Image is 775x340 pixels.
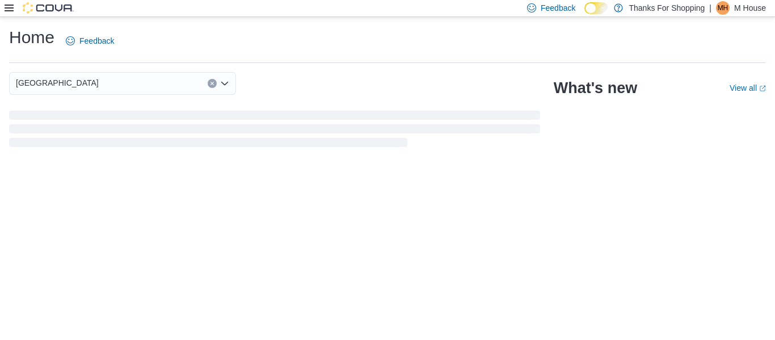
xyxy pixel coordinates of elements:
a: Feedback [61,30,119,52]
p: M House [734,1,766,15]
div: M House [716,1,730,15]
input: Dark Mode [584,2,608,14]
span: Feedback [79,35,114,47]
h1: Home [9,26,54,49]
p: | [709,1,711,15]
img: Cova [23,2,74,14]
a: View allExternal link [730,83,766,93]
span: MH [718,1,728,15]
p: Thanks For Shopping [629,1,705,15]
h2: What's new [554,79,637,97]
span: Loading [9,113,540,149]
span: [GEOGRAPHIC_DATA] [16,76,99,90]
button: Clear input [208,79,217,88]
button: Open list of options [220,79,229,88]
svg: External link [759,85,766,92]
span: Feedback [541,2,575,14]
